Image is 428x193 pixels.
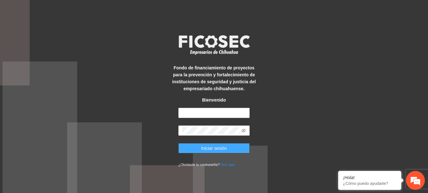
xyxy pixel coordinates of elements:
[241,128,246,133] span: eye-invisible
[219,163,235,167] a: Click aqui
[202,97,226,102] strong: Bienvenido
[343,175,396,180] div: ¡Hola!
[178,163,235,167] small: ¿Olvidaste tu contraseña?
[175,33,253,56] img: logo
[172,65,256,91] strong: Fondo de financiamiento de proyectos para la prevención y fortalecimiento de instituciones de seg...
[343,181,396,186] p: ¿Cómo puedo ayudarte?
[178,143,250,153] button: Iniciar sesión
[201,145,227,152] span: Iniciar sesión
